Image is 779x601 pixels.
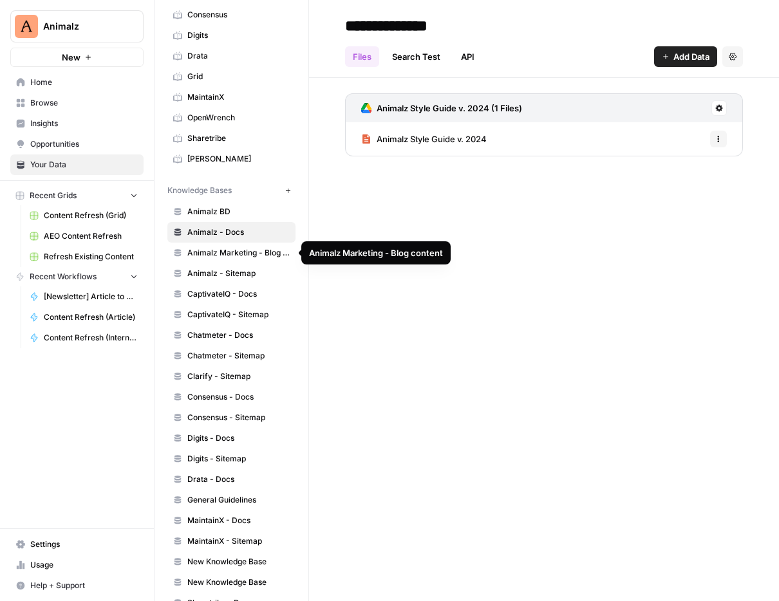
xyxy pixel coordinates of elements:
[187,153,290,165] span: [PERSON_NAME]
[361,122,487,156] a: Animalz Style Guide v. 2024
[30,271,97,282] span: Recent Workflows
[24,226,144,246] a: AEO Content Refresh
[167,201,296,222] a: Animalz BD
[30,97,138,109] span: Browse
[167,304,296,325] a: CaptivateIQ - Sitemap
[673,50,709,63] span: Add Data
[10,134,144,154] a: Opportunities
[10,93,144,113] a: Browse
[167,87,296,107] a: MaintainX
[167,407,296,428] a: Consensus - Sitemap
[654,46,717,67] button: Add Data
[187,515,290,526] span: MaintainX - Docs
[384,46,448,67] a: Search Test
[167,448,296,469] a: Digits - Sitemap
[10,72,144,93] a: Home
[44,291,138,302] span: [Newsletter] Article to Newsletter ([PERSON_NAME])
[187,556,290,568] span: New Knowledge Base
[44,230,138,242] span: AEO Content Refresh
[24,286,144,307] a: [Newsletter] Article to Newsletter ([PERSON_NAME])
[24,205,144,226] a: Content Refresh (Grid)
[187,206,290,217] span: Animalz BD
[167,222,296,243] a: Animalz - Docs
[167,149,296,169] a: [PERSON_NAME]
[187,350,290,362] span: Chatmeter - Sitemap
[167,5,296,25] a: Consensus
[44,311,138,323] span: Content Refresh (Article)
[30,580,138,591] span: Help + Support
[167,25,296,46] a: Digits
[187,227,290,238] span: Animalz - Docs
[44,332,138,344] span: Content Refresh (Internal Links & Meta)
[167,490,296,510] a: General Guidelines
[30,539,138,550] span: Settings
[167,572,296,593] a: New Knowledge Base
[377,102,522,115] h3: Animalz Style Guide v. 2024 (1 Files)
[167,185,232,196] span: Knowledge Bases
[10,575,144,596] button: Help + Support
[24,328,144,348] a: Content Refresh (Internal Links & Meta)
[187,494,290,506] span: General Guidelines
[187,30,290,41] span: Digits
[24,246,144,267] a: Refresh Existing Content
[187,453,290,465] span: Digits - Sitemap
[361,94,522,122] a: Animalz Style Guide v. 2024 (1 Files)
[167,366,296,387] a: Clarify - Sitemap
[187,371,290,382] span: Clarify - Sitemap
[10,48,144,67] button: New
[167,531,296,551] a: MaintainX - Sitemap
[167,469,296,490] a: Drata - Docs
[167,66,296,87] a: Grid
[187,91,290,103] span: MaintainX
[167,551,296,572] a: New Knowledge Base
[10,534,144,555] a: Settings
[345,46,379,67] a: Files
[187,329,290,341] span: Chatmeter - Docs
[62,51,80,64] span: New
[167,128,296,149] a: Sharetribe
[44,210,138,221] span: Content Refresh (Grid)
[24,307,144,328] a: Content Refresh (Article)
[187,268,290,279] span: Animalz - Sitemap
[187,9,290,21] span: Consensus
[167,46,296,66] a: Drata
[167,243,296,263] a: Animalz Marketing - Blog content
[44,251,138,263] span: Refresh Existing Content
[167,107,296,128] a: OpenWrench
[10,267,144,286] button: Recent Workflows
[187,112,290,124] span: OpenWrench
[167,346,296,366] a: Chatmeter - Sitemap
[10,10,144,42] button: Workspace: Animalz
[377,133,487,145] span: Animalz Style Guide v. 2024
[187,535,290,547] span: MaintainX - Sitemap
[187,391,290,403] span: Consensus - Docs
[30,138,138,150] span: Opportunities
[30,159,138,171] span: Your Data
[10,154,144,175] a: Your Data
[187,50,290,62] span: Drata
[10,113,144,134] a: Insights
[187,474,290,485] span: Drata - Docs
[10,555,144,575] a: Usage
[15,15,38,38] img: Animalz Logo
[30,559,138,571] span: Usage
[167,510,296,531] a: MaintainX - Docs
[30,77,138,88] span: Home
[167,387,296,407] a: Consensus - Docs
[167,428,296,448] a: Digits - Docs
[187,288,290,300] span: CaptivateIQ - Docs
[187,71,290,82] span: Grid
[187,432,290,444] span: Digits - Docs
[10,186,144,205] button: Recent Grids
[167,325,296,346] a: Chatmeter - Docs
[187,247,290,259] span: Animalz Marketing - Blog content
[30,118,138,129] span: Insights
[187,577,290,588] span: New Knowledge Base
[167,263,296,284] a: Animalz - Sitemap
[187,133,290,144] span: Sharetribe
[30,190,77,201] span: Recent Grids
[167,284,296,304] a: CaptivateIQ - Docs
[187,309,290,320] span: CaptivateIQ - Sitemap
[187,412,290,423] span: Consensus - Sitemap
[43,20,121,33] span: Animalz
